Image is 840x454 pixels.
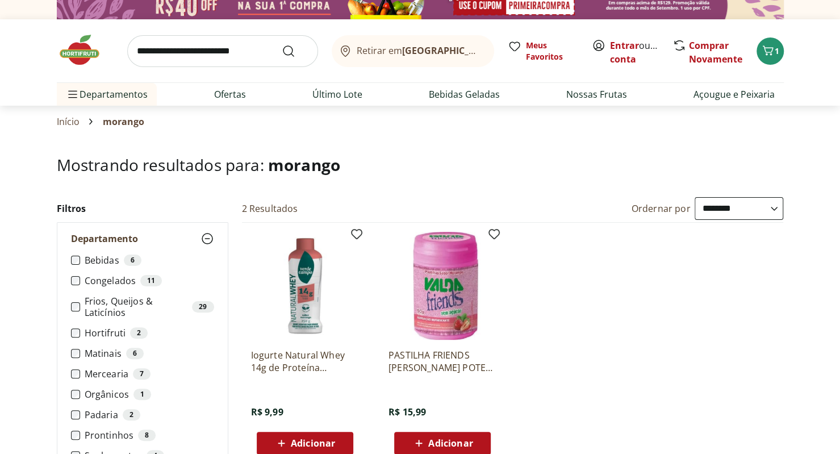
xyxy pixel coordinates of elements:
label: Ordernar por [632,202,691,215]
a: Criar conta [610,39,672,65]
img: PASTILHA FRIENDS MORAN POTE VALDA 50G [388,232,496,340]
div: 8 [138,430,156,441]
a: Meus Favoritos [508,40,578,63]
span: Meus Favoritos [526,40,578,63]
span: R$ 9,99 [251,406,283,418]
div: 6 [126,348,144,359]
span: ou [610,39,661,66]
a: Ofertas [214,88,246,101]
input: search [127,35,318,67]
a: Último Lote [312,88,362,101]
label: Hortifruti [85,327,214,339]
span: Adicionar [428,439,473,448]
div: 6 [124,255,141,266]
label: Congelados [85,275,214,286]
a: Bebidas Geladas [429,88,500,101]
button: Menu [66,81,80,108]
a: Açougue e Peixaria [693,88,775,101]
div: 29 [192,301,214,313]
label: Frios, Queijos & Laticínios [85,295,214,318]
span: R$ 15,99 [388,406,426,418]
h2: 2 Resultados [242,202,298,215]
label: Padaria [85,409,214,420]
span: Departamento [71,233,138,244]
button: Retirar em[GEOGRAPHIC_DATA]/[GEOGRAPHIC_DATA] [332,35,494,67]
a: Comprar Novamente [689,39,742,65]
label: Bebidas [85,255,214,266]
div: 2 [123,409,140,420]
div: 7 [133,368,151,380]
button: Departamento [57,223,228,255]
span: 1 [775,45,779,56]
img: Iogurte Natural Whey 14g de Proteína Morango Verde Campo 250g [251,232,359,340]
span: morango [102,116,144,127]
h1: Mostrando resultados para: [57,156,784,174]
a: Iogurte Natural Whey 14g de Proteína Morango Verde Campo 250g [251,349,359,374]
div: 1 [133,389,151,400]
label: Prontinhos [85,430,214,441]
a: Entrar [610,39,639,52]
a: Início [57,116,80,127]
label: Orgânicos [85,389,214,400]
span: Adicionar [291,439,335,448]
b: [GEOGRAPHIC_DATA]/[GEOGRAPHIC_DATA] [402,44,594,57]
div: 2 [130,327,148,339]
label: Mercearia [85,368,214,380]
div: 11 [140,275,162,286]
img: Hortifruti [57,33,114,67]
label: Matinais [85,348,214,359]
span: Departamentos [66,81,148,108]
h2: Filtros [57,197,228,220]
a: Nossas Frutas [566,88,627,101]
a: PASTILHA FRIENDS [PERSON_NAME] POTE VALDA 50G [388,349,496,374]
span: morango [268,154,340,176]
button: Carrinho [757,38,784,65]
button: Submit Search [282,44,309,58]
span: Retirar em [357,45,482,56]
